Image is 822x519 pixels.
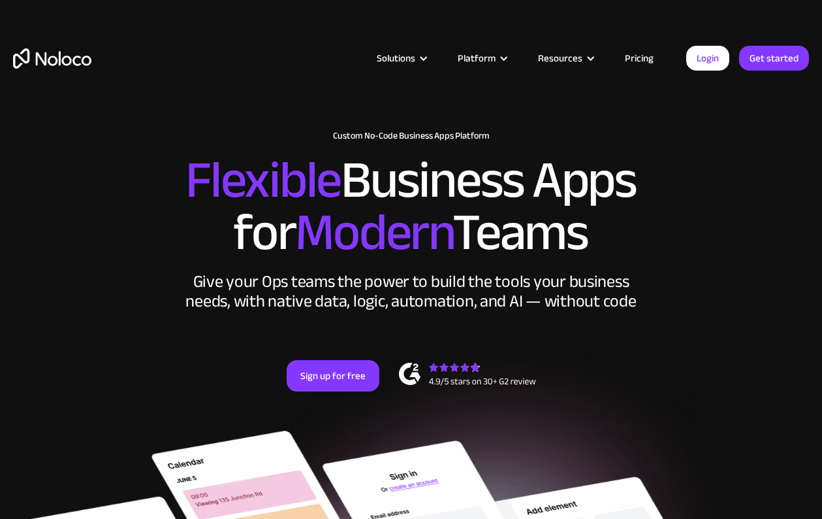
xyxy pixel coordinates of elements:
[609,50,670,67] a: Pricing
[13,131,809,141] h1: Custom No-Code Business Apps Platform
[183,272,640,311] div: Give your Ops teams the power to build the tools your business needs, with native data, logic, au...
[739,46,809,71] a: Get started
[377,50,415,67] div: Solutions
[287,360,379,392] a: Sign up for free
[13,48,91,69] a: home
[13,154,809,259] h2: Business Apps for Teams
[538,50,582,67] div: Resources
[441,50,522,67] div: Platform
[360,50,441,67] div: Solutions
[185,131,341,229] span: Flexible
[458,50,496,67] div: Platform
[686,46,729,71] a: Login
[522,50,609,67] div: Resources
[295,184,452,281] span: Modern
